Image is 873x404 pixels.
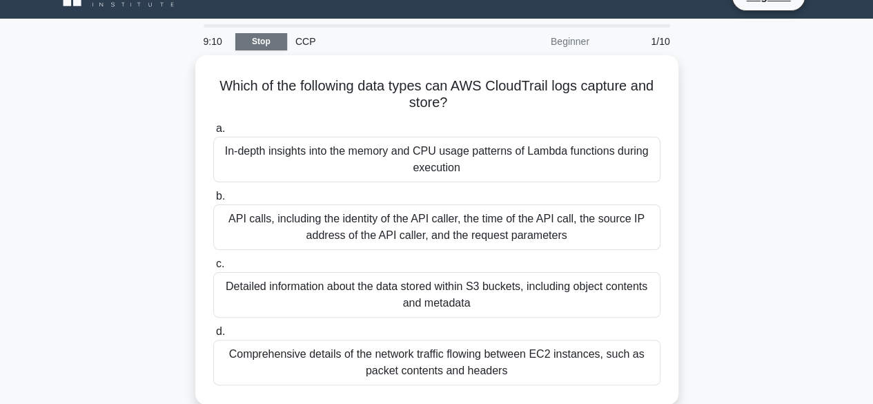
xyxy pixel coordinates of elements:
[477,28,598,55] div: Beginner
[287,28,477,55] div: CCP
[216,258,224,269] span: c.
[212,77,662,112] h5: Which of the following data types can AWS CloudTrail logs capture and store?
[235,33,287,50] a: Stop
[213,137,660,182] div: In-depth insights into the memory and CPU usage patterns of Lambda functions during execution
[195,28,235,55] div: 9:10
[213,340,660,385] div: Comprehensive details of the network traffic flowing between EC2 instances, such as packet conten...
[598,28,678,55] div: 1/10
[213,272,660,318] div: Detailed information about the data stored within S3 buckets, including object contents and metadata
[216,122,225,134] span: a.
[216,325,225,337] span: d.
[213,204,660,250] div: API calls, including the identity of the API caller, the time of the API call, the source IP addr...
[216,190,225,202] span: b.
